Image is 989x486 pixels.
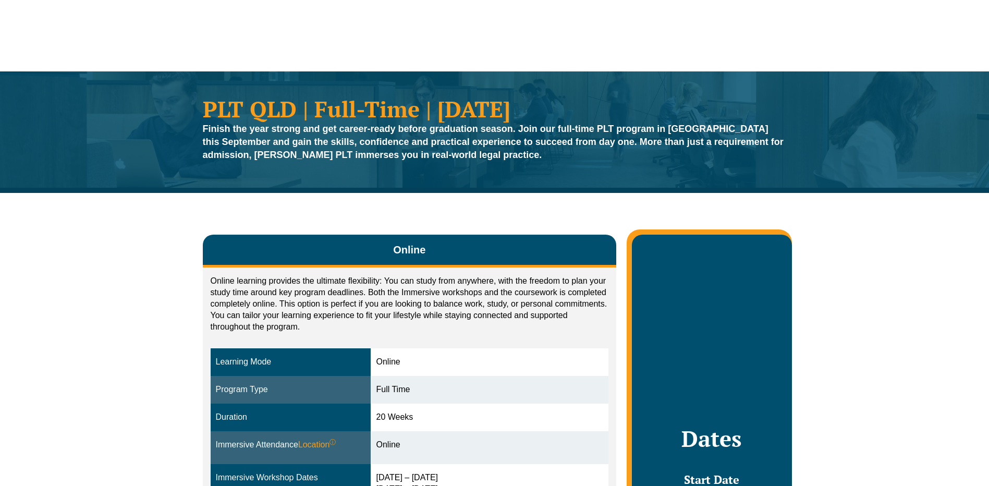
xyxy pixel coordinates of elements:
[393,242,425,257] span: Online
[203,98,787,120] h1: PLT QLD | Full-Time | [DATE]
[211,275,609,333] p: Online learning provides the ultimate flexibility: You can study from anywhere, with the freedom ...
[376,411,603,423] div: 20 Weeks
[203,124,784,160] strong: Finish the year strong and get career-ready before graduation season. Join our full-time PLT prog...
[376,439,603,451] div: Online
[216,384,366,396] div: Program Type
[642,426,781,452] h2: Dates
[216,411,366,423] div: Duration
[376,384,603,396] div: Full Time
[376,356,603,368] div: Online
[298,439,336,451] span: Location
[329,439,336,446] sup: ⓘ
[216,472,366,484] div: Immersive Workshop Dates
[216,356,366,368] div: Learning Mode
[216,439,366,451] div: Immersive Attendance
